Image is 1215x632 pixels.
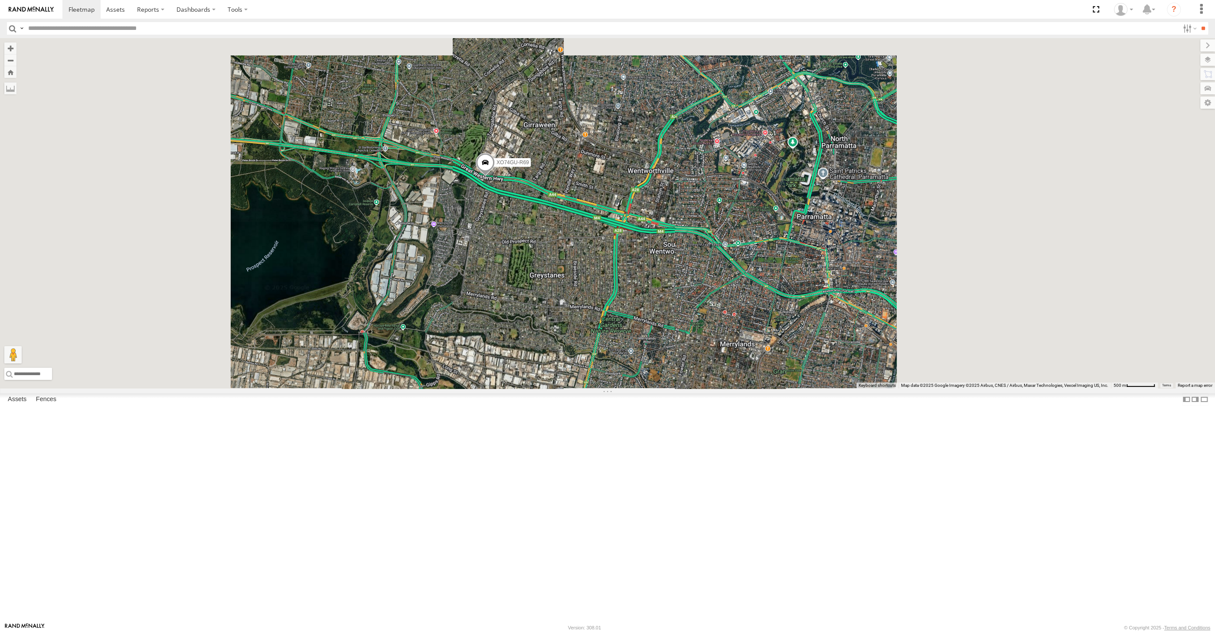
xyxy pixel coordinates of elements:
label: Search Query [18,22,25,35]
button: Drag Pegman onto the map to open Street View [4,346,22,363]
button: Map Scale: 500 m per 63 pixels [1111,382,1158,389]
button: Zoom in [4,42,16,54]
label: Dock Summary Table to the Right [1191,393,1199,406]
button: Keyboard shortcuts [859,382,896,389]
a: Terms (opens in new tab) [1162,384,1171,387]
label: Map Settings [1200,97,1215,109]
label: Search Filter Options [1179,22,1198,35]
label: Assets [3,393,31,405]
button: Zoom Home [4,66,16,78]
a: Terms and Conditions [1164,625,1210,630]
a: Visit our Website [5,623,45,632]
span: 500 m [1114,383,1126,388]
label: Measure [4,82,16,94]
span: Map data ©2025 Google Imagery ©2025 Airbus, CNES / Airbus, Maxar Technologies, Vexcel Imaging US,... [901,383,1108,388]
img: rand-logo.svg [9,6,54,13]
span: XO74GU-R69 [496,159,529,165]
div: © Copyright 2025 - [1124,625,1210,630]
i: ? [1167,3,1181,16]
label: Dock Summary Table to the Left [1182,393,1191,406]
label: Hide Summary Table [1200,393,1208,406]
div: Quang MAC [1111,3,1136,16]
button: Zoom out [4,54,16,66]
div: Version: 308.01 [568,625,601,630]
a: Report a map error [1178,383,1212,388]
label: Fences [32,393,61,405]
